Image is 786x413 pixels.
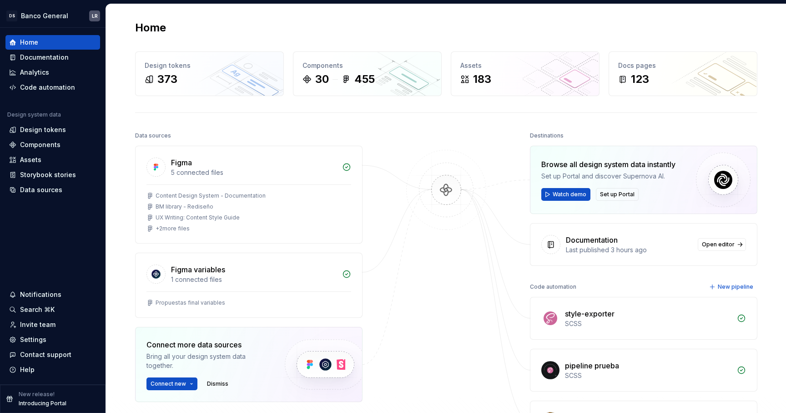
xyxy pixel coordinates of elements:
a: Design tokens [5,122,100,137]
div: LR [92,12,98,20]
a: Design tokens373 [135,51,284,96]
a: Storybook stories [5,168,100,182]
span: Open editor [702,241,735,248]
a: Analytics [5,65,100,80]
button: Notifications [5,287,100,302]
div: Propuestas final variables [156,299,225,306]
div: Documentation [566,235,618,245]
div: + 2 more files [156,225,190,232]
button: Connect new [146,377,197,390]
div: Search ⌘K [20,305,55,314]
div: BM library - Rediseño [156,203,213,210]
a: Open editor [698,238,746,251]
div: Design system data [7,111,61,118]
div: Components [20,140,60,149]
div: Data sources [20,185,62,194]
div: 455 [354,72,375,87]
div: UX Writing: Content Style Guide [156,214,240,221]
a: Home [5,35,100,50]
a: Data sources [5,183,100,197]
button: Help [5,362,100,377]
div: Documentation [20,53,69,62]
div: Code automation [20,83,75,92]
div: Destinations [530,129,564,142]
div: Figma [171,157,192,168]
div: Banco General [21,11,68,20]
div: Contact support [20,350,71,359]
a: Assets183 [451,51,600,96]
div: Last published 3 hours ago [566,245,692,255]
button: Dismiss [203,377,232,390]
a: Documentation [5,50,100,65]
button: New pipeline [706,280,757,293]
span: New pipeline [718,283,753,291]
div: 30 [315,72,329,87]
div: Bring all your design system data together. [146,352,269,370]
a: Settings [5,332,100,347]
div: Content Design System - Documentation [156,192,266,199]
p: New release! [19,391,55,398]
a: Assets [5,153,100,167]
a: Code automation [5,80,100,95]
div: DS [6,10,17,21]
button: Search ⌘K [5,302,100,317]
div: Storybook stories [20,170,76,179]
div: Settings [20,335,46,344]
span: Dismiss [207,380,228,388]
div: Code automation [530,280,576,293]
div: Design tokens [20,125,66,134]
div: 183 [473,72,491,87]
span: Set up Portal [600,191,635,198]
a: Figma variables1 connected filesPropuestas final variables [135,253,363,318]
a: Components [5,138,100,152]
div: Connect more data sources [146,339,269,350]
div: 373 [157,72,177,87]
div: Data sources [135,129,171,142]
p: Introducing Portal [19,400,66,407]
button: Contact support [5,347,100,362]
div: Help [20,365,35,374]
button: DSBanco GeneralLR [2,6,104,25]
div: 123 [631,72,649,87]
div: SCSS [565,371,731,380]
div: pipeline prueba [565,360,619,371]
a: Components30455 [293,51,442,96]
div: Analytics [20,68,49,77]
span: Watch demo [553,191,586,198]
div: Assets [460,61,590,70]
a: Figma5 connected filesContent Design System - DocumentationBM library - RediseñoUX Writing: Conte... [135,146,363,244]
div: SCSS [565,319,731,328]
div: Home [20,38,38,47]
a: Docs pages123 [609,51,757,96]
div: Design tokens [145,61,274,70]
div: 5 connected files [171,168,337,177]
h2: Home [135,20,166,35]
div: style-exporter [565,308,615,319]
div: Invite team [20,320,55,329]
div: Docs pages [618,61,748,70]
button: Watch demo [541,188,590,201]
div: Figma variables [171,264,225,275]
div: Components [302,61,432,70]
button: Set up Portal [596,188,639,201]
span: Connect new [151,380,186,388]
div: Set up Portal and discover Supernova AI. [541,172,675,181]
div: Assets [20,155,41,164]
div: Browse all design system data instantly [541,159,675,170]
div: 1 connected files [171,275,337,284]
div: Notifications [20,290,61,299]
a: Invite team [5,317,100,332]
